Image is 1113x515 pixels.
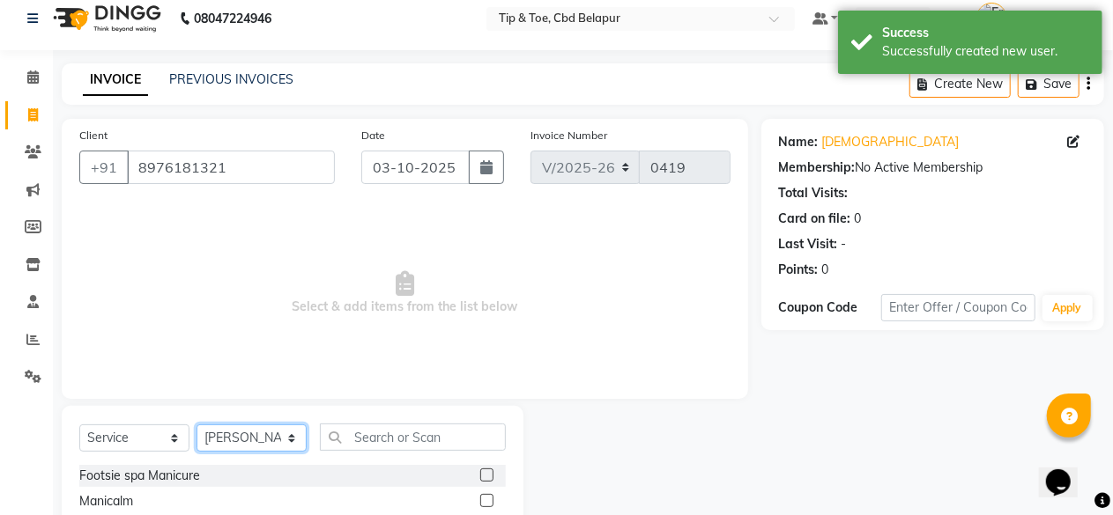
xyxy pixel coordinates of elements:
div: Name: [779,133,819,151]
div: Successfully created new user. [882,42,1089,61]
a: INVOICE [83,64,148,96]
div: Points: [779,261,819,279]
button: Create New [909,70,1011,98]
button: Apply [1043,295,1093,321]
span: Front Desk [1016,10,1080,28]
iframe: chat widget [1039,445,1095,497]
span: Select & add items from the list below [79,205,731,381]
div: Card on file: [779,210,851,228]
div: No Active Membership [779,158,1087,177]
div: Membership: [779,158,856,177]
a: PREVIOUS INVOICES [169,71,293,87]
label: Invoice Number [531,128,607,143]
div: - [842,235,847,254]
img: Front Desk [976,3,1007,33]
label: Date [361,128,385,143]
div: Total Visits: [779,184,849,202]
a: [DEMOGRAPHIC_DATA] [822,133,960,151]
div: 0 [822,261,829,279]
label: Client [79,128,108,143]
button: +91 [79,151,129,184]
div: Manicalm [79,492,133,511]
input: Search by Name/Mobile/Email/Code [127,151,335,184]
div: 0 [855,210,862,228]
button: Save [1018,70,1080,98]
div: Coupon Code [779,298,881,317]
div: Success [882,24,1089,42]
div: Last Visit: [779,235,838,254]
input: Search or Scan [320,423,506,451]
input: Enter Offer / Coupon Code [881,294,1035,321]
div: Footsie spa Manicure [79,467,200,485]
